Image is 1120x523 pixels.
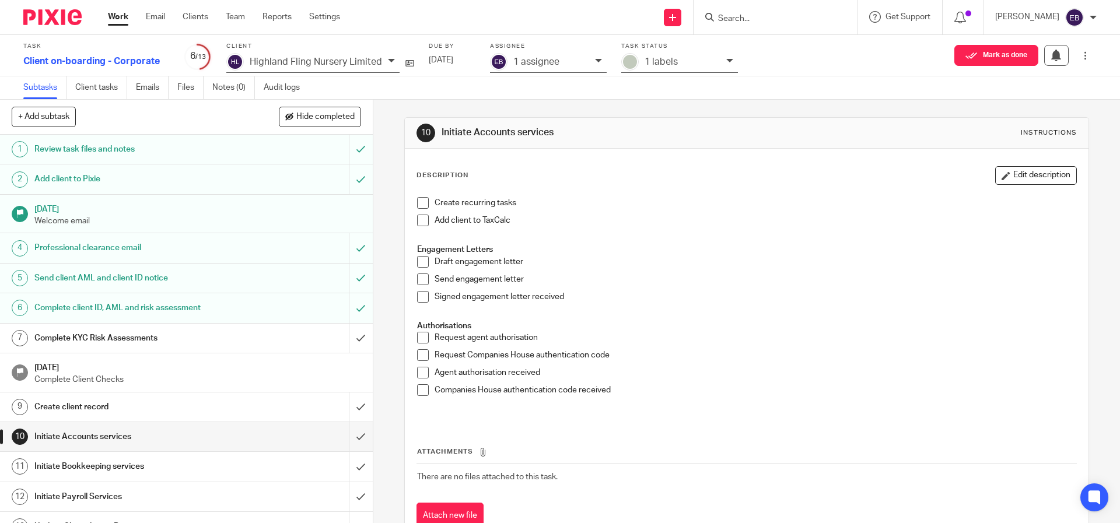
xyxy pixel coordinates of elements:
[75,76,127,99] a: Client tasks
[12,300,28,316] div: 6
[12,489,28,505] div: 12
[23,43,169,50] label: Task
[212,76,255,99] a: Notes (0)
[250,57,382,67] p: Highland Fling Nursery Limited
[435,349,1076,361] p: Request Companies House authentication code
[435,384,1076,396] p: Companies House authentication code received
[262,11,292,23] a: Reports
[226,53,244,71] img: svg%3E
[885,13,930,21] span: Get Support
[34,329,236,347] h1: Complete KYC Risk Assessments
[12,429,28,445] div: 10
[435,273,1076,285] p: Send engagement letter
[177,76,204,99] a: Files
[12,458,28,475] div: 11
[995,11,1059,23] p: [PERSON_NAME]
[309,11,340,23] a: Settings
[490,43,607,50] label: Assignee
[264,76,309,99] a: Audit logs
[417,473,558,481] span: There are no files attached to this task.
[435,215,1076,226] p: Add client to TaxCalc
[513,57,559,67] p: 1 assignee
[279,107,361,127] button: Hide completed
[34,141,236,158] h1: Review task files and notes
[195,54,206,60] small: /13
[34,374,361,385] p: Complete Client Checks
[1065,8,1084,27] img: svg%3E
[34,215,361,227] p: Welcome email
[34,299,236,317] h1: Complete client ID, AML and risk assessment
[435,367,1076,378] p: Agent authorisation received
[136,76,169,99] a: Emails
[435,197,1076,209] p: Create recurring tasks
[34,359,361,374] h1: [DATE]
[435,332,1076,343] p: Request agent authorisation
[146,11,165,23] a: Email
[429,43,475,50] label: Due by
[983,51,1027,59] span: Mark as done
[435,291,1076,303] p: Signed engagement letter received
[417,448,473,455] span: Attachments
[226,43,414,50] label: Client
[12,107,76,127] button: + Add subtask
[23,9,82,25] img: Pixie
[12,141,28,157] div: 1
[12,270,28,286] div: 5
[621,43,738,50] label: Task status
[417,320,1076,332] h4: Authorisations
[34,428,236,445] h1: Initiate Accounts services
[184,50,212,63] div: 6
[12,171,28,188] div: 2
[34,488,236,506] h1: Initiate Payroll Services
[34,201,361,215] h1: [DATE]
[296,113,355,122] span: Hide completed
[435,256,1076,268] p: Draft engagement letter
[995,166,1077,185] button: Edit description
[442,127,772,139] h1: Initiate Accounts services
[416,171,468,180] p: Description
[34,170,236,188] h1: Add client to Pixie
[416,124,435,142] div: 10
[12,399,28,415] div: 9
[1021,128,1077,138] div: Instructions
[645,57,678,67] p: 1 labels
[23,76,66,99] a: Subtasks
[183,11,208,23] a: Clients
[34,398,236,416] h1: Create client record
[108,11,128,23] a: Work
[717,14,822,24] input: Search
[12,240,28,257] div: 4
[34,458,236,475] h1: Initiate Bookkeeping services
[226,11,245,23] a: Team
[12,330,28,346] div: 7
[490,53,508,71] img: svg%3E
[34,239,236,257] h1: Professional clearance email
[429,56,453,64] span: [DATE]
[954,45,1038,66] button: Mark as done
[34,269,236,287] h1: Send client AML and client ID notice
[417,244,1076,255] h4: Engagement Letters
